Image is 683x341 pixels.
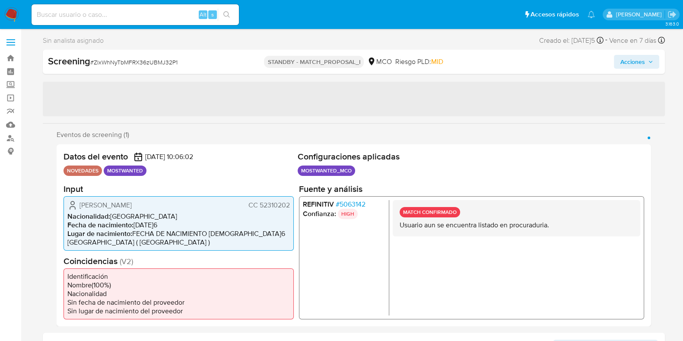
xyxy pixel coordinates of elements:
button: search-icon [218,9,235,21]
span: - [605,35,607,46]
p: STANDBY - MATCH_PROPOSAL_I [264,56,364,68]
a: Salir [667,10,677,19]
input: Buscar usuario o caso... [32,9,239,20]
span: Riesgo PLD: [395,57,443,67]
span: Acciones [620,55,645,69]
b: Screening [48,54,90,68]
span: Sin analista asignado [43,36,104,45]
span: Alt [200,10,206,19]
button: Acciones [614,55,659,69]
span: # ZlxWhNyTbMFRX36zUBMJ32P1 [90,58,178,67]
span: MID [431,57,443,67]
span: Accesos rápidos [531,10,579,19]
p: marcela.perdomo@mercadolibre.com.co [616,10,664,19]
span: s [211,10,214,19]
span: Vence en 7 días [609,36,656,45]
span: ‌ [43,82,665,116]
div: Creado el: [DATE]5 [539,35,604,46]
a: Notificaciones [588,11,595,18]
div: MCO [367,57,391,67]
